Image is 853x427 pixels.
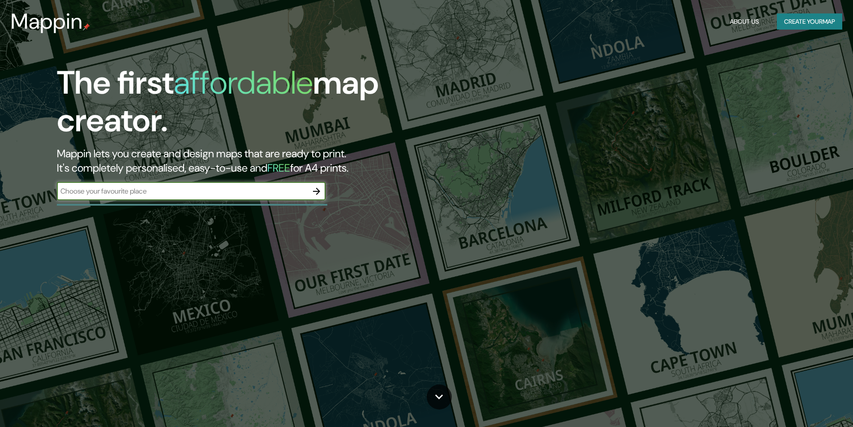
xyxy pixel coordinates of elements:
h3: Mappin [11,9,83,34]
input: Choose your favourite place [57,186,308,196]
img: mappin-pin [83,23,90,30]
h2: Mappin lets you create and design maps that are ready to print. It's completely personalised, eas... [57,147,484,175]
h1: The first map creator. [57,64,484,147]
h1: affordable [174,62,313,104]
button: Create yourmap [777,13,842,30]
button: About Us [726,13,763,30]
h5: FREE [267,161,290,175]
